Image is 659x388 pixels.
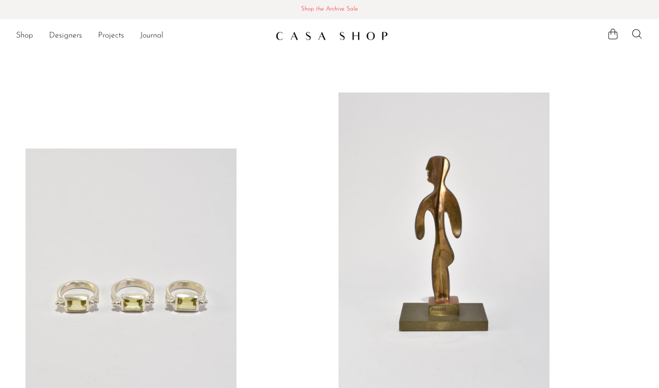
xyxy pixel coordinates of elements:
[140,29,163,42] a: Journal
[16,27,267,44] ul: NEW HEADER MENU
[49,29,82,42] a: Designers
[16,27,267,44] nav: Desktop navigation
[98,29,124,42] a: Projects
[8,4,651,15] span: Shop the Archive Sale
[16,29,33,42] a: Shop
